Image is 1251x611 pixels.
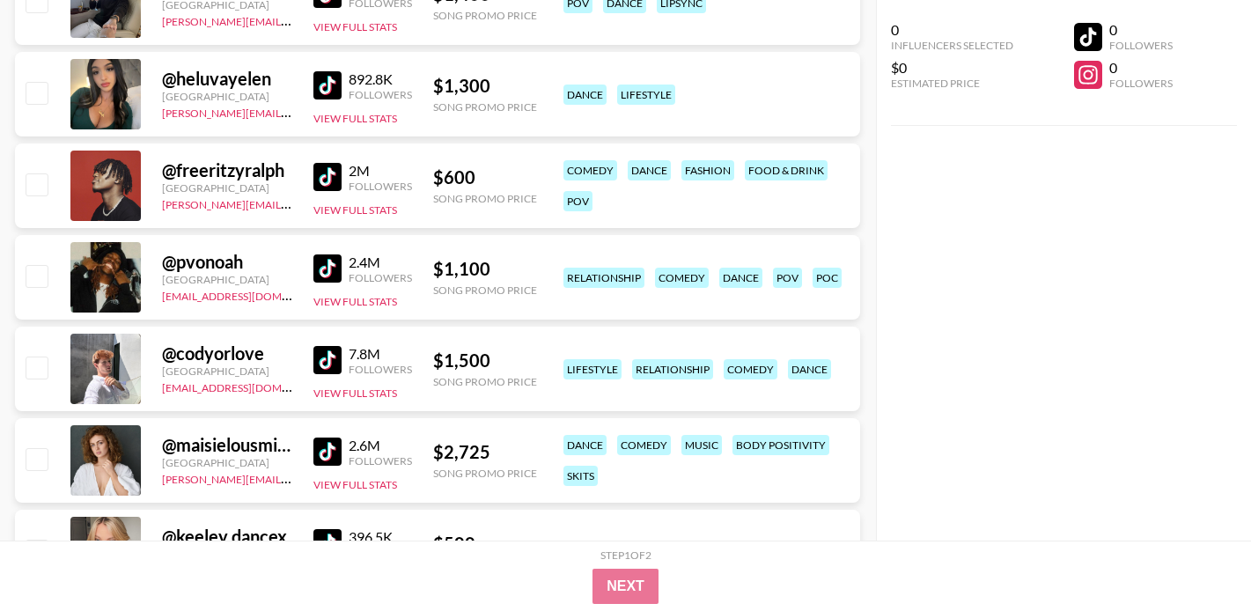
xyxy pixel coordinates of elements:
[349,88,412,101] div: Followers
[162,526,292,548] div: @ keeley.dancex
[773,268,802,288] div: pov
[349,437,412,454] div: 2.6M
[891,39,1013,52] div: Influencers Selected
[162,469,423,486] a: [PERSON_NAME][EMAIL_ADDRESS][DOMAIN_NAME]
[563,435,607,455] div: dance
[813,268,842,288] div: poc
[563,268,644,288] div: relationship
[433,375,537,388] div: Song Promo Price
[1109,21,1173,39] div: 0
[563,85,607,105] div: dance
[162,456,292,469] div: [GEOGRAPHIC_DATA]
[891,59,1013,77] div: $0
[162,68,292,90] div: @ heluvayelen
[719,268,762,288] div: dance
[681,435,722,455] div: music
[433,75,537,97] div: $ 1,300
[313,346,342,374] img: TikTok
[162,181,292,195] div: [GEOGRAPHIC_DATA]
[433,467,537,480] div: Song Promo Price
[162,195,423,211] a: [PERSON_NAME][EMAIL_ADDRESS][DOMAIN_NAME]
[313,163,342,191] img: TikTok
[1109,39,1173,52] div: Followers
[891,21,1013,39] div: 0
[655,268,709,288] div: comedy
[433,441,537,463] div: $ 2,725
[433,350,537,372] div: $ 1,500
[563,191,592,211] div: pov
[313,529,342,557] img: TikTok
[162,159,292,181] div: @ freeritzyralph
[313,478,397,491] button: View Full Stats
[433,283,537,297] div: Song Promo Price
[162,434,292,456] div: @ maisielousmith
[313,386,397,400] button: View Full Stats
[162,103,423,120] a: [PERSON_NAME][EMAIL_ADDRESS][DOMAIN_NAME]
[745,160,828,180] div: food & drink
[349,528,412,546] div: 396.5K
[313,295,397,308] button: View Full Stats
[349,70,412,88] div: 892.8K
[563,359,622,379] div: lifestyle
[313,254,342,283] img: TikTok
[433,192,537,205] div: Song Promo Price
[349,180,412,193] div: Followers
[1109,77,1173,90] div: Followers
[162,251,292,273] div: @ pvonoah
[162,90,292,103] div: [GEOGRAPHIC_DATA]
[1109,59,1173,77] div: 0
[349,454,412,467] div: Followers
[433,9,537,22] div: Song Promo Price
[632,359,713,379] div: relationship
[349,271,412,284] div: Followers
[162,364,292,378] div: [GEOGRAPHIC_DATA]
[681,160,734,180] div: fashion
[162,273,292,286] div: [GEOGRAPHIC_DATA]
[724,359,777,379] div: comedy
[433,100,537,114] div: Song Promo Price
[313,71,342,99] img: TikTok
[600,548,651,562] div: Step 1 of 2
[433,533,537,555] div: $ 500
[433,166,537,188] div: $ 600
[349,254,412,271] div: 2.4M
[313,438,342,466] img: TikTok
[349,363,412,376] div: Followers
[628,160,671,180] div: dance
[313,20,397,33] button: View Full Stats
[313,203,397,217] button: View Full Stats
[433,258,537,280] div: $ 1,100
[891,77,1013,90] div: Estimated Price
[732,435,829,455] div: body positivity
[162,286,339,303] a: [EMAIL_ADDRESS][DOMAIN_NAME]
[349,345,412,363] div: 7.8M
[349,162,412,180] div: 2M
[617,85,675,105] div: lifestyle
[563,466,598,486] div: skits
[162,342,292,364] div: @ codyorlove
[617,435,671,455] div: comedy
[788,359,831,379] div: dance
[162,378,339,394] a: [EMAIL_ADDRESS][DOMAIN_NAME]
[313,112,397,125] button: View Full Stats
[592,569,659,604] button: Next
[162,11,423,28] a: [PERSON_NAME][EMAIL_ADDRESS][DOMAIN_NAME]
[563,160,617,180] div: comedy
